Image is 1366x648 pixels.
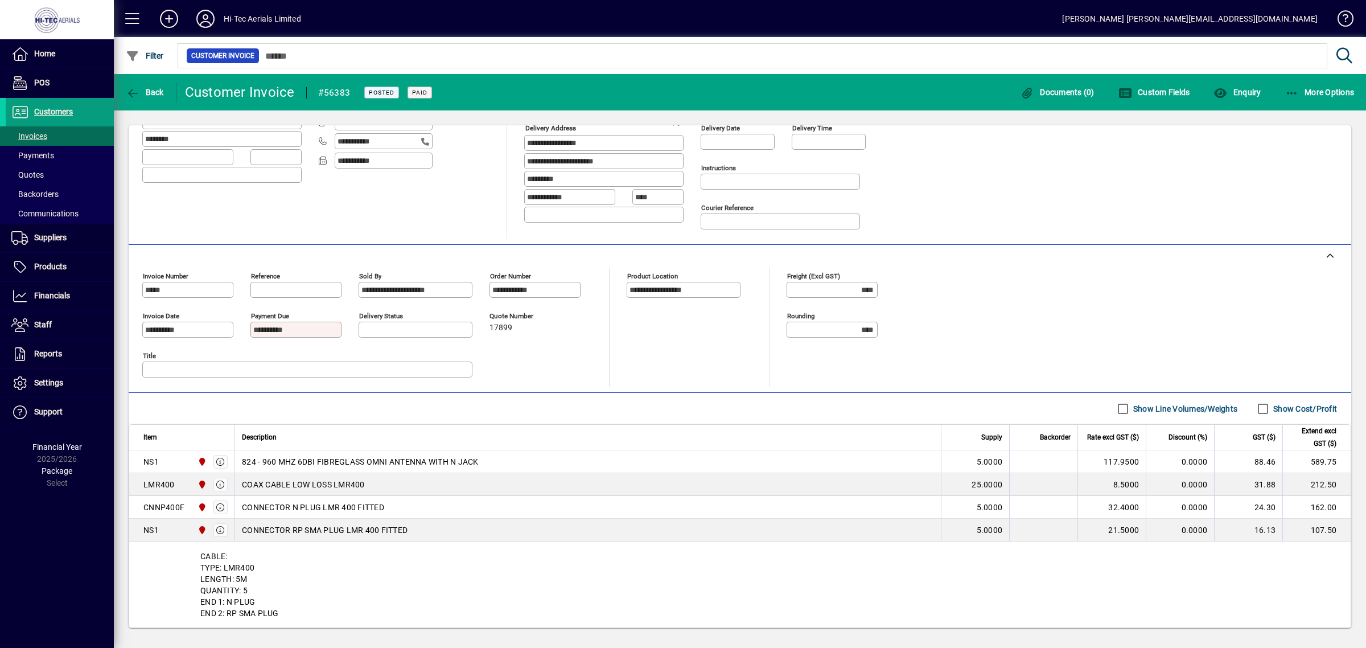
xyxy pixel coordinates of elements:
td: 0.0000 [1146,450,1214,473]
span: Posted [369,89,394,96]
span: 5.0000 [977,456,1003,467]
span: Extend excl GST ($) [1290,425,1336,450]
span: CONNECTOR N PLUG LMR 400 FITTED [242,502,384,513]
a: Knowledge Base [1329,2,1352,39]
span: Backorder [1040,431,1071,444]
span: Invoices [11,132,47,141]
span: Custom Fields [1118,88,1190,97]
span: HI-TEC AERIALS LTD [195,524,208,536]
span: Communications [11,209,79,218]
a: Support [6,398,114,426]
span: Rate excl GST ($) [1087,431,1139,444]
div: 32.4000 [1085,502,1139,513]
td: 0.0000 [1146,473,1214,496]
mat-label: Invoice date [143,312,179,320]
button: Enquiry [1211,82,1264,102]
span: Enquiry [1213,88,1261,97]
div: NS1 [143,524,159,536]
button: Documents (0) [1018,82,1097,102]
span: 17899 [489,323,512,333]
td: 24.30 [1214,496,1282,519]
span: 25.0000 [972,479,1002,490]
span: Products [34,262,67,271]
a: POS [6,69,114,97]
span: Item [143,431,157,444]
a: View on map [668,112,686,130]
td: 0.0000 [1146,496,1214,519]
button: Custom Fields [1116,82,1193,102]
a: Staff [6,311,114,339]
div: Customer Invoice [185,83,295,101]
div: 117.9500 [1085,456,1139,467]
span: More Options [1285,88,1355,97]
div: [PERSON_NAME] [PERSON_NAME][EMAIL_ADDRESS][DOMAIN_NAME] [1062,10,1318,28]
div: NS1 [143,456,159,467]
button: Profile [187,9,224,29]
a: Products [6,253,114,281]
span: Description [242,431,277,444]
td: 107.50 [1282,519,1351,542]
mat-label: Rounding [787,312,814,320]
span: Home [34,49,55,58]
span: Settings [34,378,63,387]
span: Back [126,88,164,97]
a: Invoices [6,126,114,146]
a: Communications [6,204,114,223]
span: HI-TEC AERIALS LTD [195,478,208,491]
a: Home [6,40,114,68]
span: Staff [34,320,52,329]
span: 5.0000 [977,524,1003,536]
span: 824 - 960 MHZ 6DBI FIBREGLASS OMNI ANTENNA WITH N JACK [242,456,479,467]
span: GST ($) [1253,431,1276,444]
div: CABLE: TYPE: LMR400 LENGTH: 5M QUANTITY: 5 END 1: N PLUG END 2: RP SMA PLUG [129,542,1351,628]
mat-label: Order number [490,272,531,280]
button: Add [151,9,187,29]
label: Show Line Volumes/Weights [1131,403,1237,415]
a: Reports [6,340,114,368]
td: 16.13 [1214,519,1282,542]
mat-label: Delivery date [701,124,740,132]
mat-label: Courier Reference [701,204,754,212]
span: HI-TEC AERIALS LTD [195,456,208,468]
td: 162.00 [1282,496,1351,519]
span: Paid [412,89,427,96]
a: Payments [6,146,114,165]
span: 5.0000 [977,502,1003,513]
mat-label: Delivery time [792,124,832,132]
span: Customers [34,107,73,116]
div: LMR400 [143,479,175,490]
mat-label: Invoice number [143,272,188,280]
div: 8.5000 [1085,479,1139,490]
span: Reports [34,349,62,358]
span: Filter [126,51,164,60]
label: Show Cost/Profit [1271,403,1337,415]
span: Quote number [489,313,558,320]
mat-label: Delivery status [359,312,403,320]
span: Package [42,466,72,475]
a: Suppliers [6,224,114,252]
td: 88.46 [1214,450,1282,473]
mat-label: Reference [251,272,280,280]
span: Quotes [11,170,44,179]
mat-label: Freight (excl GST) [787,272,840,280]
span: Supply [981,431,1002,444]
span: CONNECTOR RP SMA PLUG LMR 400 FITTED [242,524,408,536]
span: Support [34,407,63,416]
span: POS [34,78,50,87]
div: Hi-Tec Aerials Limited [224,10,301,28]
button: Back [123,82,167,102]
span: Financials [34,291,70,300]
span: Discount (%) [1168,431,1207,444]
a: Settings [6,369,114,397]
app-page-header-button: Back [114,82,176,102]
div: CNNP400F [143,502,184,513]
td: 212.50 [1282,473,1351,496]
a: Backorders [6,184,114,204]
div: 21.5000 [1085,524,1139,536]
mat-label: Product location [627,272,678,280]
button: Filter [123,46,167,66]
span: Backorders [11,190,59,199]
mat-label: Title [143,352,156,360]
mat-label: Instructions [701,164,736,172]
td: 0.0000 [1146,519,1214,542]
